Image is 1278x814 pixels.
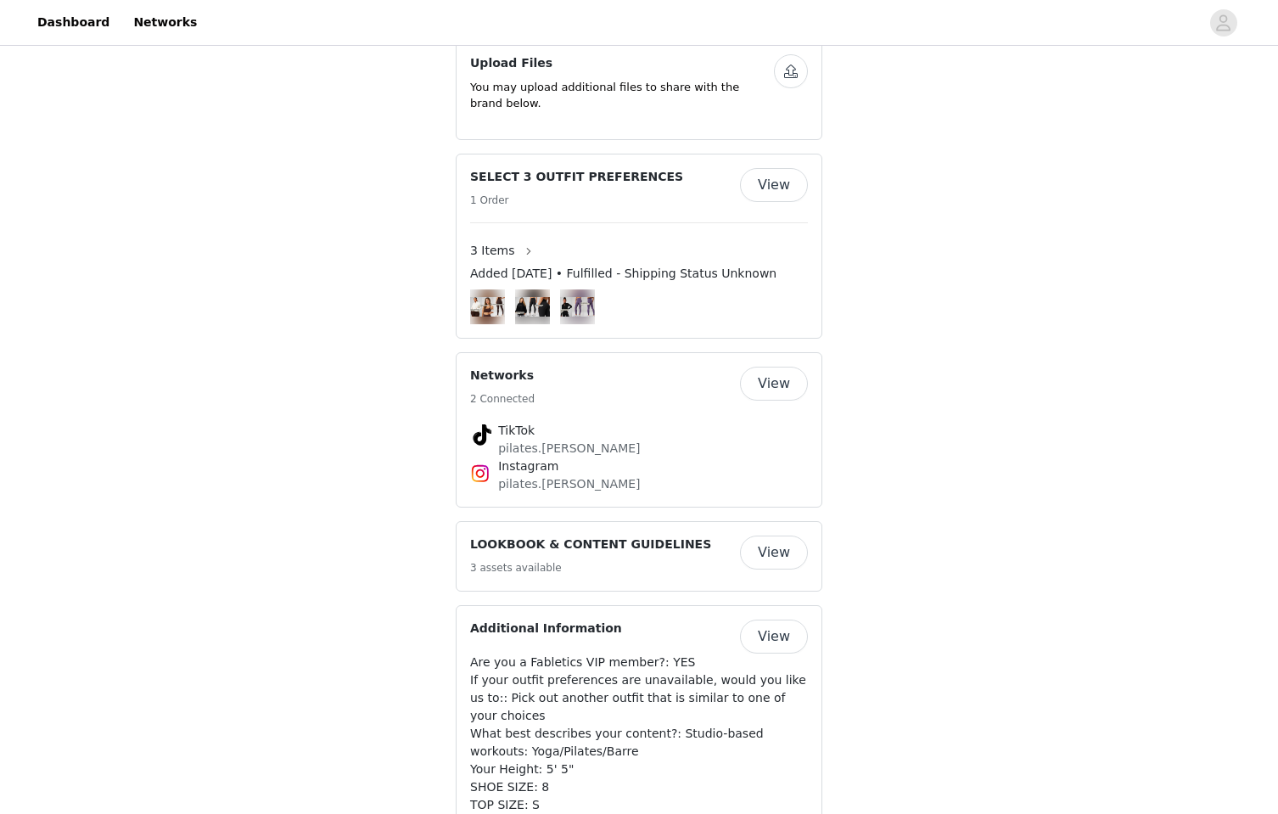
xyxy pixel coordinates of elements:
img: #9 OUTFIT [470,297,505,317]
div: avatar [1215,9,1231,36]
h4: Networks [470,367,535,385]
button: View [740,168,808,202]
h4: LOOKBOOK & CONTENT GUIDELINES [470,536,711,553]
h5: 3 assets available [470,560,711,575]
p: pilates.[PERSON_NAME] [498,475,780,493]
span: If your outfit preferences are unavailable, would you like us to:: Pick out another outfit that i... [470,673,806,722]
span: What best describes your content?: Studio-based workouts: Yoga/Pilates/Barre [470,727,764,758]
h4: SELECT 3 OUTFIT PREFERENCES [470,168,683,186]
h4: TikTok [498,422,780,440]
img: #18 OUTFIT [515,297,550,317]
span: SHOE SIZE: 8 [470,780,549,794]
div: SELECT 3 OUTFIT PREFERENCES [456,154,822,339]
h4: Additional Information [470,620,622,637]
button: View [740,536,808,570]
div: Networks [456,352,822,508]
div: LOOKBOOK & CONTENT GUIDELINES [456,521,822,592]
img: Instagram Icon [470,463,490,484]
button: View [740,620,808,654]
a: Dashboard [27,3,120,42]
h5: 1 Order [470,193,683,208]
button: View [740,367,808,401]
span: Your Height: 5' 5" [470,762,574,776]
h5: 2 Connected [470,391,535,407]
span: TOP SIZE: S [470,798,540,811]
h4: Instagram [498,458,780,475]
p: You may upload additional files to share with the brand below. [470,79,774,112]
h4: Upload Files [470,54,774,72]
span: 3 Items [470,242,515,260]
span: Are you a Fabletics VIP member?: YES [470,655,695,669]
img: #4 OUTFIT [560,297,595,317]
a: Networks [123,3,207,42]
p: pilates.[PERSON_NAME] [498,440,780,458]
span: Added [DATE] • Fulfilled - Shipping Status Unknown [470,265,776,283]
